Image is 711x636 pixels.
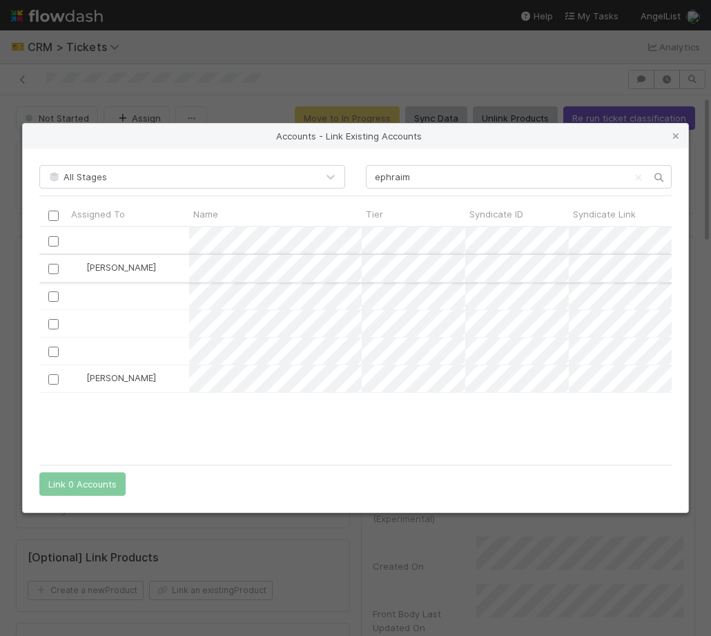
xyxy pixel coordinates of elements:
span: Name [193,207,218,221]
span: All Stages [47,171,107,182]
img: avatar_18c010e4-930e-4480-823a-7726a265e9dd.png [73,262,84,273]
span: Syndicate ID [469,207,523,221]
div: Accounts - Link Existing Accounts [23,124,688,148]
input: Toggle Row Selected [48,236,59,247]
span: [PERSON_NAME] [86,372,156,383]
button: Link 0 Accounts [39,472,126,496]
input: Toggle Row Selected [48,264,59,274]
input: Toggle Row Selected [48,347,59,357]
span: Tier [366,207,383,221]
input: Toggle Row Selected [48,374,59,385]
span: Syndicate Link [573,207,636,221]
div: [PERSON_NAME] [72,260,156,274]
span: [PERSON_NAME] [86,262,156,273]
input: Toggle All Rows Selected [48,211,59,221]
button: Clear search [632,166,645,189]
input: Search [366,165,672,189]
img: avatar_18c010e4-930e-4480-823a-7726a265e9dd.png [73,372,84,383]
input: Toggle Row Selected [48,291,59,302]
span: Assigned To [71,207,125,221]
div: [PERSON_NAME] [72,371,156,385]
input: Toggle Row Selected [48,319,59,329]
